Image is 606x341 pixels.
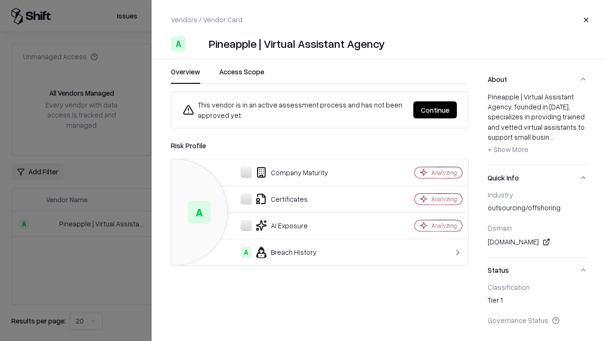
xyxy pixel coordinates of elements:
button: About [488,67,587,92]
div: Domain [488,224,587,232]
div: Certificates [179,193,382,205]
span: + Show More [488,145,528,153]
div: Governance Status [488,316,587,324]
span: ... [549,133,553,141]
div: Tier 1 [488,295,587,308]
div: Analyzing [431,169,457,177]
div: A [241,247,252,258]
div: This vendor is in an active assessment process and has not been approved yet. [183,99,406,120]
div: A [188,201,211,224]
div: A [171,36,186,51]
button: Quick Info [488,165,587,190]
div: Breach History [179,247,382,258]
div: Pineapple | Virtual Assistant Agency [209,36,385,51]
div: About [488,92,587,165]
button: Access Scope [219,67,264,84]
button: + Show More [488,142,528,157]
p: Vendors / Vendor Card [171,15,242,25]
div: [DOMAIN_NAME] [488,236,587,248]
button: Continue [413,101,457,118]
div: Industry [488,190,587,199]
div: Company Maturity [179,167,382,178]
div: AI Exposure [179,220,382,231]
div: Analyzing [431,195,457,203]
div: Analyzing [431,222,457,230]
div: outsourcing/offshoring [488,203,587,216]
div: Classification [488,283,587,291]
div: Risk Profile [171,140,469,151]
button: Status [488,258,587,283]
button: Overview [171,67,200,84]
img: Pineapple | Virtual Assistant Agency [190,36,205,51]
div: Pineapple | Virtual Assistant Agency, founded in [DATE], specializes in providing trained and vet... [488,92,587,157]
div: Quick Info [488,190,587,257]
